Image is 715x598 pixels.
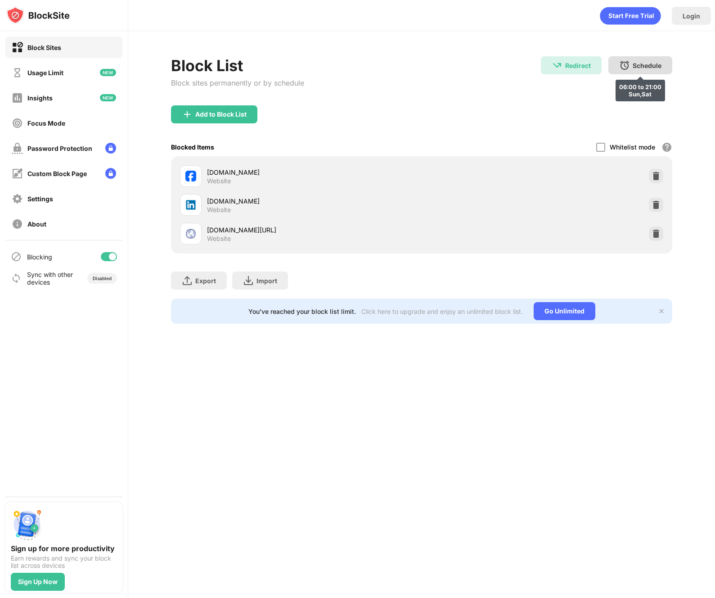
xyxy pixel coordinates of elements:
[600,7,661,25] div: animation
[27,145,92,152] div: Password Protection
[683,12,700,20] div: Login
[248,308,356,315] div: You’ve reached your block list limit.
[12,168,23,179] img: customize-block-page-off.svg
[207,177,231,185] div: Website
[11,555,117,569] div: Earn rewards and sync your block list across devices
[12,218,23,230] img: about-off.svg
[171,78,304,87] div: Block sites permanently or by schedule
[12,42,23,53] img: block-on.svg
[256,277,277,285] div: Import
[12,92,23,104] img: insights-off.svg
[27,119,65,127] div: Focus Mode
[207,235,231,243] div: Website
[6,6,70,24] img: logo-blocksite.svg
[100,94,116,101] img: new-icon.svg
[12,193,23,204] img: settings-off.svg
[207,196,422,206] div: [DOMAIN_NAME]
[27,94,53,102] div: Insights
[195,277,216,285] div: Export
[619,83,661,91] div: 06:00 to 21:00
[171,56,304,75] div: Block List
[185,228,196,239] img: favicons
[93,276,112,281] div: Disabled
[105,143,116,154] img: lock-menu.svg
[27,170,87,177] div: Custom Block Page
[12,118,23,129] img: focus-off.svg
[534,302,595,320] div: Go Unlimited
[633,62,661,69] div: Schedule
[185,199,196,210] img: favicons
[11,508,43,540] img: push-signup.svg
[207,168,422,177] div: [DOMAIN_NAME]
[100,69,116,76] img: new-icon.svg
[11,251,22,262] img: blocking-icon.svg
[27,69,63,77] div: Usage Limit
[565,62,591,69] div: Redirect
[27,271,73,286] div: Sync with other devices
[658,308,665,315] img: x-button.svg
[171,143,214,151] div: Blocked Items
[185,171,196,181] img: favicons
[27,253,52,261] div: Blocking
[27,195,53,203] div: Settings
[619,91,661,98] div: Sun,Sat
[12,67,23,78] img: time-usage-off.svg
[12,143,23,154] img: password-protection-off.svg
[27,220,46,228] div: About
[11,273,22,284] img: sync-icon.svg
[27,44,61,51] div: Block Sites
[610,143,655,151] div: Whitelist mode
[207,206,231,214] div: Website
[361,308,523,315] div: Click here to upgrade and enjoy an unlimited block list.
[11,544,117,553] div: Sign up for more productivity
[207,225,422,235] div: [DOMAIN_NAME][URL]
[105,168,116,179] img: lock-menu.svg
[18,578,58,585] div: Sign Up Now
[195,111,247,118] div: Add to Block List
